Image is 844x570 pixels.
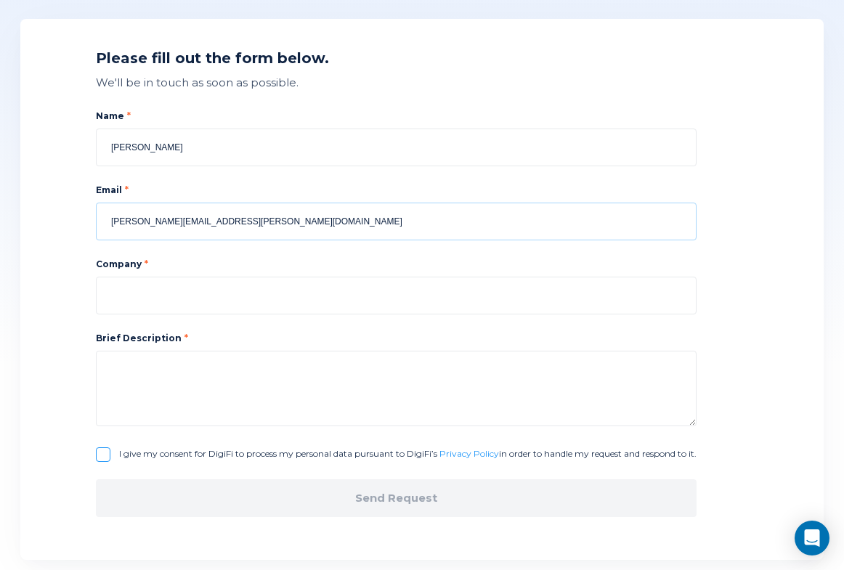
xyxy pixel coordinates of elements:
label: Company [96,258,697,271]
div: We'll be in touch as soon as possible. [96,73,697,92]
label: Email [96,184,697,197]
button: Send Request [96,479,697,517]
div: Please fill out the form below. [96,48,697,69]
label: I give my consent for DigiFi to process my personal data pursuant to DigiFi’s in order to handle ... [119,447,697,460]
label: Name [96,110,697,123]
a: Privacy Policy [439,448,499,459]
div: Send Request [355,491,437,505]
label: Brief Description [96,333,188,343]
div: Open Intercom Messenger [795,521,829,555]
